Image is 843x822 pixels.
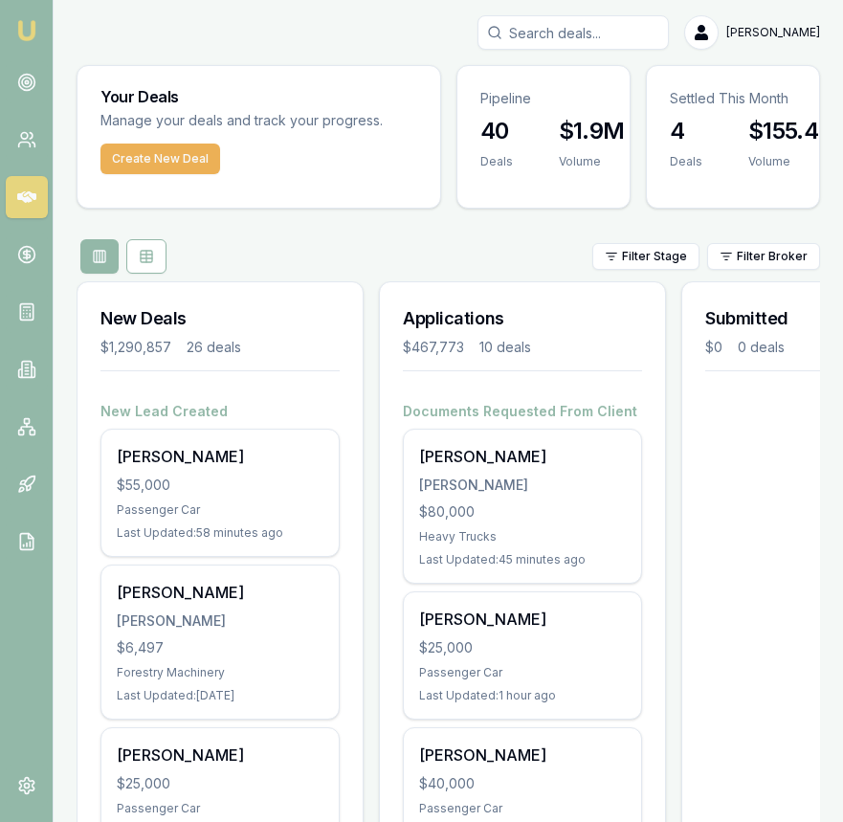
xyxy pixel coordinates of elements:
div: $25,000 [117,774,323,793]
div: Last Updated: 45 minutes ago [419,552,626,567]
div: [PERSON_NAME] [419,608,626,631]
h3: Your Deals [100,89,417,104]
span: [PERSON_NAME] [726,25,820,40]
div: Passenger Car [117,502,323,518]
div: Deals [480,154,513,169]
div: $55,000 [117,476,323,495]
div: Last Updated: [DATE] [117,688,323,703]
div: [PERSON_NAME] [419,445,626,468]
div: 26 deals [187,338,241,357]
div: [PERSON_NAME] [117,744,323,766]
h3: $155.4K [748,116,834,146]
button: Filter Broker [707,243,820,270]
div: [PERSON_NAME] [419,476,626,495]
div: [PERSON_NAME] [117,581,323,604]
p: Manage your deals and track your progress. [100,110,417,132]
div: Passenger Car [419,801,626,816]
div: $1,290,857 [100,338,171,357]
div: $40,000 [419,774,626,793]
div: Deals [670,154,702,169]
h3: Applications [403,305,642,332]
div: $80,000 [419,502,626,522]
div: 0 deals [738,338,785,357]
div: [PERSON_NAME] [117,611,323,631]
div: [PERSON_NAME] [419,744,626,766]
div: $0 [705,338,722,357]
div: $25,000 [419,638,626,657]
h3: $1.9M [559,116,625,146]
h3: 4 [670,116,702,146]
button: Create New Deal [100,144,220,174]
div: $6,497 [117,638,323,657]
img: emu-icon-u.png [15,19,38,42]
div: Last Updated: 58 minutes ago [117,525,323,541]
div: Volume [748,154,834,169]
div: Volume [559,154,625,169]
div: Last Updated: 1 hour ago [419,688,626,703]
h3: New Deals [100,305,340,332]
h4: New Lead Created [100,402,340,421]
p: Pipeline [480,89,607,108]
input: Search deals [477,15,669,50]
div: $467,773 [403,338,464,357]
span: Filter Stage [622,249,687,264]
div: [PERSON_NAME] [117,445,323,468]
div: Passenger Car [117,801,323,816]
div: Heavy Trucks [419,529,626,544]
div: Forestry Machinery [117,665,323,680]
span: Filter Broker [737,249,808,264]
h3: 40 [480,116,513,146]
div: Passenger Car [419,665,626,680]
div: 10 deals [479,338,531,357]
p: Settled This Month [670,89,796,108]
button: Filter Stage [592,243,699,270]
h4: Documents Requested From Client [403,402,642,421]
